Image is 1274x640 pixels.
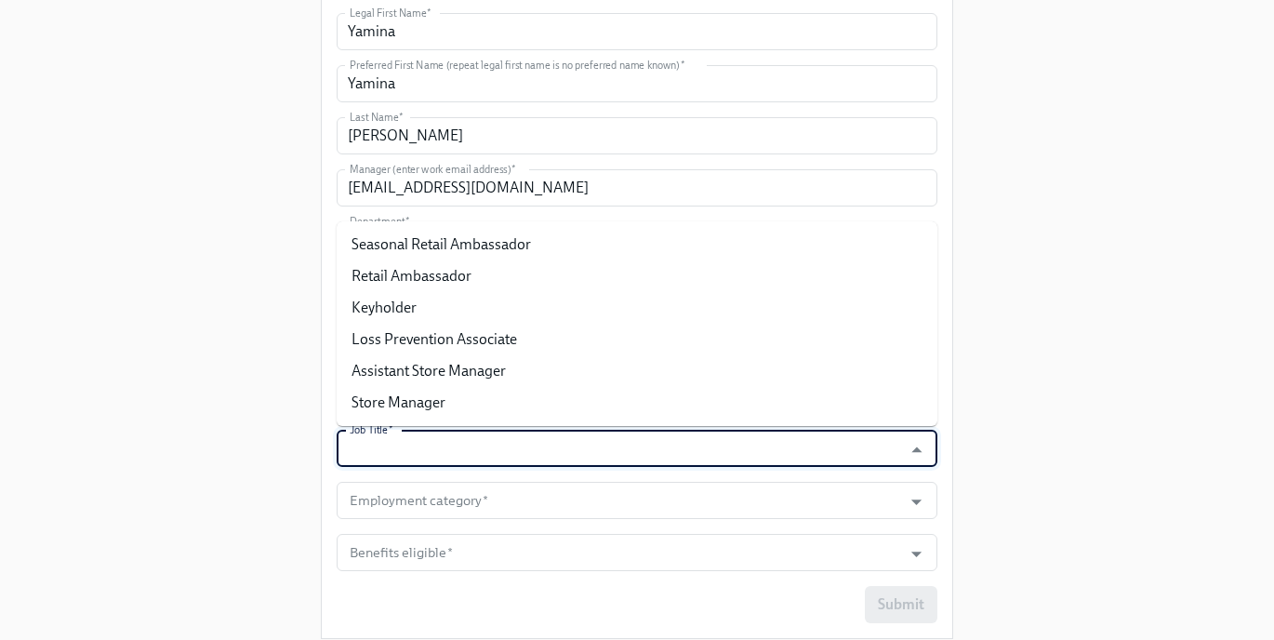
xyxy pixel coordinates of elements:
li: Assistant Store Manager [337,355,937,387]
li: Retail Ambassador [337,260,937,292]
button: Close [902,435,931,464]
button: Open [902,540,931,568]
li: Store Manager [337,387,937,419]
li: Keyholder [337,292,937,324]
li: Seasonal Retail Ambassador [337,229,937,260]
li: Loss Prevention Associate [337,324,937,355]
button: Open [902,487,931,516]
